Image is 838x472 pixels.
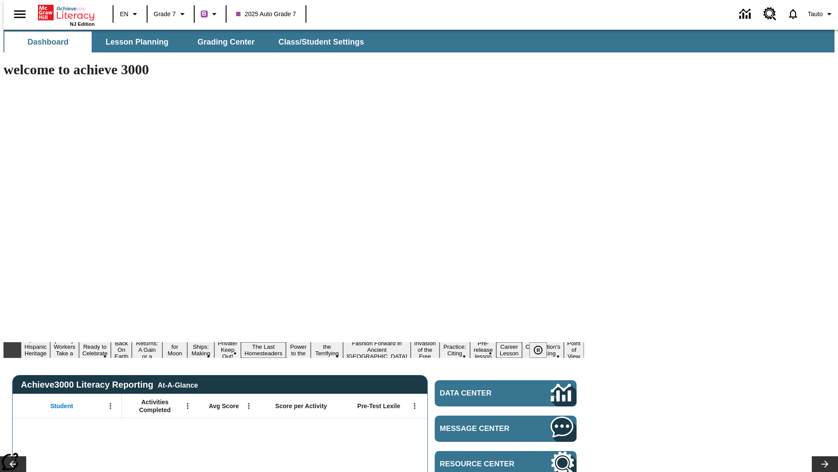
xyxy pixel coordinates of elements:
[181,399,194,413] button: Open Menu
[104,399,117,413] button: Open Menu
[357,402,401,410] span: Pre-Test Lexile
[435,416,577,442] a: Message Center
[241,342,286,358] button: Slide 9 The Last Homesteaders
[70,21,95,27] span: NJ Edition
[106,37,168,47] span: Lesson Planning
[278,37,364,47] span: Class/Student Settings
[116,6,144,22] button: Language: EN, Select a language
[275,402,327,410] span: Score per Activity
[440,424,525,433] span: Message Center
[343,339,411,361] button: Slide 12 Fashion Forward in Ancient Rome
[7,1,33,27] button: Open side menu
[734,2,758,26] a: Data Center
[214,339,241,361] button: Slide 8 Private! Keep Out!
[93,31,181,52] button: Lesson Planning
[804,6,838,22] button: Profile/Settings
[271,31,371,52] button: Class/Student Settings
[79,336,111,364] button: Slide 3 Get Ready to Celebrate Juneteenth!
[470,339,496,361] button: Slide 15 Pre-release lesson
[311,336,343,364] button: Slide 11 Attack of the Terrifying Tomatoes
[120,10,128,19] span: EN
[38,3,95,27] div: Home
[132,332,162,368] button: Slide 5 Free Returns: A Gain or a Drain?
[3,31,372,52] div: SubNavbar
[3,62,584,78] h1: welcome to achieve 3000
[158,380,198,389] div: At-A-Glance
[286,336,311,364] button: Slide 10 Solar Power to the People
[564,339,584,361] button: Slide 18 Point of View
[440,336,471,364] button: Slide 14 Mixed Practice: Citing Evidence
[3,30,835,52] div: SubNavbar
[162,336,187,364] button: Slide 6 Time for Moon Rules?
[154,10,176,19] span: Grade 7
[435,380,577,406] a: Data Center
[197,6,223,22] button: Boost Class color is purple. Change class color
[411,332,440,368] button: Slide 13 The Invasion of the Free CD
[111,339,132,361] button: Slide 4 Back On Earth
[4,31,92,52] button: Dashboard
[440,460,525,469] span: Resource Center
[21,336,50,364] button: Slide 1 ¡Viva Hispanic Heritage Month!
[522,336,564,364] button: Slide 17 The Constitution's Balancing Act
[126,398,184,414] span: Activities Completed
[812,456,838,472] button: Lesson carousel, Next
[38,4,95,21] a: Home
[529,342,556,358] div: Pause
[529,342,547,358] button: Pause
[50,336,79,364] button: Slide 2 Labor Day: Workers Take a Stand
[27,37,69,47] span: Dashboard
[187,336,214,364] button: Slide 7 Cruise Ships: Making Waves
[440,389,522,398] span: Data Center
[50,402,73,410] span: Student
[496,342,522,358] button: Slide 16 Career Lesson
[242,399,255,413] button: Open Menu
[150,6,191,22] button: Grade: Grade 7, Select a grade
[202,8,206,19] span: B
[408,399,421,413] button: Open Menu
[197,37,254,47] span: Grading Center
[236,10,296,19] span: 2025 Auto Grade 7
[782,3,804,25] a: Notifications
[758,2,782,26] a: Resource Center, Will open in new tab
[209,402,239,410] span: Avg Score
[21,380,198,390] span: Achieve3000 Literacy Reporting
[808,10,823,19] span: Tauto
[182,31,270,52] button: Grading Center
